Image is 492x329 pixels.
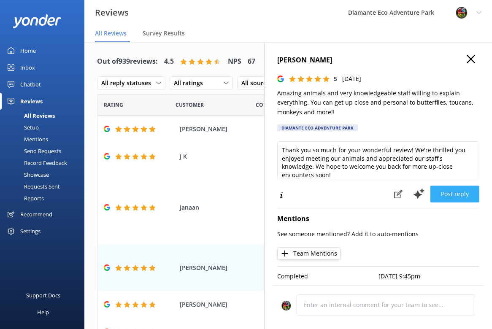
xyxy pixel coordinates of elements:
a: Send Requests [5,145,84,157]
h4: Mentions [277,213,479,224]
div: Recommend [20,206,52,223]
a: Showcase [5,169,84,181]
span: [PERSON_NAME] [180,263,260,272]
div: Record Feedback [5,157,67,169]
a: Setup [5,121,84,133]
div: Reports [5,192,44,204]
span: Date [104,101,123,109]
a: Record Feedback [5,157,84,169]
p: Completed [277,272,378,281]
div: Inbox [20,59,35,76]
span: Janaan [180,203,260,212]
div: Requests Sent [5,181,60,192]
img: yonder-white-logo.png [13,14,61,28]
span: Survey Results [143,29,185,38]
span: J K [180,152,260,161]
span: [PERSON_NAME] [180,124,260,134]
p: Amazing animals and very knowledgeable staff willing to explain everything. You can get up close ... [277,89,479,117]
h4: 4.5 [164,56,174,67]
a: Mentions [5,133,84,145]
div: Help [37,304,49,321]
span: All sources [241,78,278,88]
span: All Reviews [95,29,127,38]
p: See someone mentioned? Add it to auto-mentions [277,229,479,239]
h4: NPS [228,56,241,67]
span: Date [176,101,204,109]
img: 831-1756915225.png [281,300,292,311]
p: [DATE] 9:45pm [378,272,480,281]
div: Showcase [5,169,49,181]
div: Home [20,42,36,59]
h4: 67 [248,56,255,67]
a: Requests Sent [5,181,84,192]
h4: [PERSON_NAME] [277,55,479,66]
a: Reports [5,192,84,204]
div: Setup [5,121,39,133]
div: Support Docs [26,287,60,304]
div: Settings [20,223,41,240]
h3: Reviews [95,6,129,19]
button: Close [467,55,475,64]
div: Mentions [5,133,48,145]
textarea: Thank you so much for your wonderful review! We're thrilled you enjoyed meeting our animals and a... [277,141,479,179]
button: Post reply [430,186,479,202]
img: 831-1756915225.png [455,6,468,19]
span: [PERSON_NAME] [180,300,260,309]
h4: Out of 939 reviews: [97,56,158,67]
button: Team Mentions [277,247,341,260]
span: Question [256,101,283,109]
div: Diamante Eco Adventure Park [277,124,358,131]
div: Send Requests [5,145,61,157]
span: All ratings [174,78,208,88]
div: Chatbot [20,76,41,93]
span: 5 [334,75,337,83]
div: All Reviews [5,110,55,121]
span: All reply statuses [101,78,156,88]
div: Reviews [20,93,43,110]
a: All Reviews [5,110,84,121]
p: [DATE] [342,74,361,84]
